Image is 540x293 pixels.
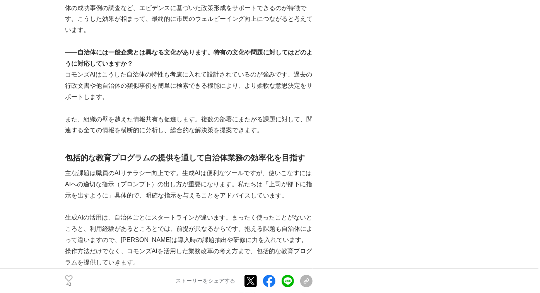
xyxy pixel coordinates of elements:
[176,278,235,284] p: ストーリーをシェアする
[65,168,313,201] p: 主な課題は職員のAIリテラシー向上です。生成AIは便利なツールですが、使いこなすにはAIへの適切な指示（プロンプト）の出し方が重要になります。私たちは「上司が部下に指示を出すように」具体的で、明...
[65,152,313,164] h2: 包括的な教育プログラムの提供を通して自治体業務の効率化を目指す
[65,114,313,136] p: また、組織の壁を越えた情報共有も促進します。複数の部署にまたがる課題に対して、関連する全ての情報を横断的に分析し、総合的な解決策を提案できます。
[65,49,313,67] strong: ――自治体には一般企業とは異なる文化があります。特有の文化や問題に対してはどのように対応していますか？
[65,212,313,268] p: 生成AIの活用は、自治体ごとにスタートラインが違います。まったく使ったことがないところと、利用経験があるところとでは、前提が異なるからです。抱える課題も自治体によって違いますので、[PERSON...
[65,69,313,102] p: コモンズAIはこうした自治体の特性も考慮に入れて設計されているのが強みです。過去の行政文書や他自治体の類似事例を簡単に検索できる機能により、より柔軟な意思決定をサポートします。
[65,283,73,286] p: 43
